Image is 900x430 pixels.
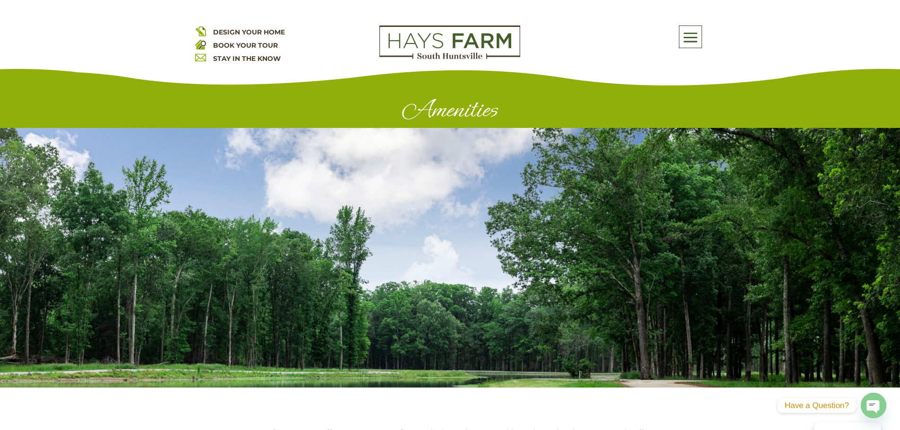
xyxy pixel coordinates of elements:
img: book your home tour [195,39,206,50]
a: BOOK YOUR TOUR [213,41,278,50]
img: Logo [379,25,520,59]
a: hays farm homes huntsville development [379,53,520,61]
a: STAY IN THE KNOW [213,54,281,63]
h1: Amenities [195,95,705,128]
